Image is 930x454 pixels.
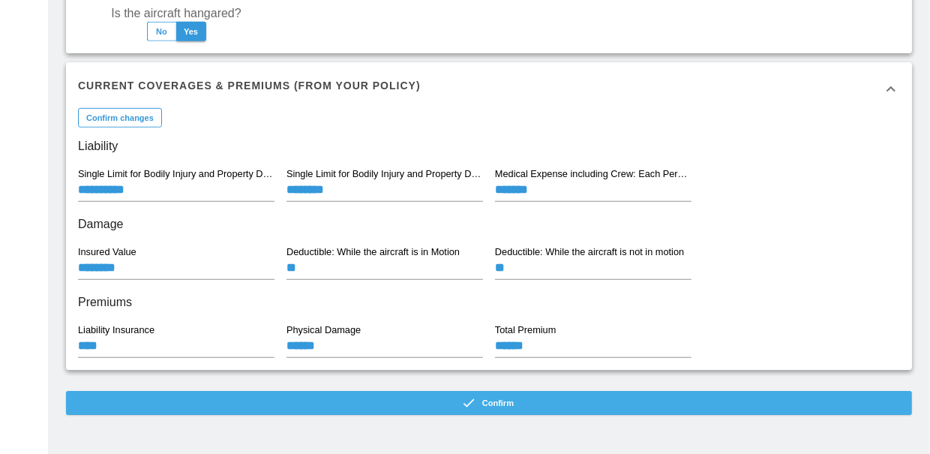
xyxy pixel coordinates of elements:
[78,108,162,128] button: Confirm changes
[78,136,900,157] h6: Liability
[66,62,912,116] div: Current Coverages & Premiums (from your policy)
[495,245,684,259] label: Deductible: While the aircraft is not in motion
[176,22,206,41] button: Yes
[78,292,900,313] h6: Premiums
[66,391,912,415] button: Confirm
[111,5,241,22] label: Is the aircraft hangared?
[78,245,136,259] label: Insured Value
[147,22,177,41] button: No
[286,167,482,181] label: Single Limit for Bodily Injury and Property Damage Liability: Each Passenger
[78,77,421,94] h6: Current Coverages & Premiums (from your policy)
[78,214,900,235] h6: Damage
[495,323,556,337] label: Total Premium
[286,245,460,259] label: Deductible: While the aircraft is in Motion
[495,167,691,181] label: Medical Expense including Crew: Each Person
[78,167,274,181] label: Single Limit for Bodily Injury and Property Damage Liability including Passengers: Each Occurrence
[286,323,361,337] label: Physical Damage
[78,323,154,337] label: Liability Insurance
